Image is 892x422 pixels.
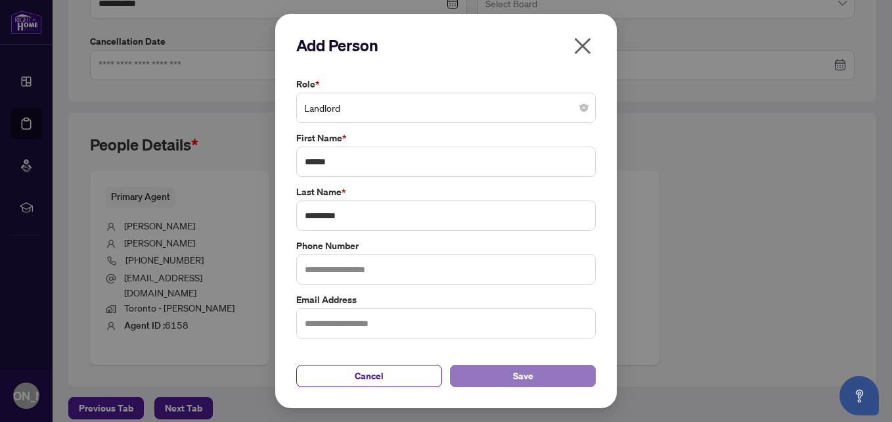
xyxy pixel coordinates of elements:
span: Cancel [355,365,384,387]
span: close [572,35,593,57]
label: Phone Number [296,239,596,253]
label: Email Address [296,293,596,307]
span: Landlord [304,95,588,120]
span: close-circle [580,104,588,112]
label: Role [296,77,596,91]
h2: Add Person [296,35,596,56]
label: First Name [296,131,596,145]
button: Open asap [839,376,879,415]
span: Save [513,365,533,387]
button: Cancel [296,365,442,387]
button: Save [450,365,596,387]
label: Last Name [296,185,596,199]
